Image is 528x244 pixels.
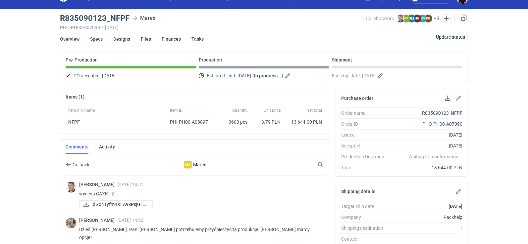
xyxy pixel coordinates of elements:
p: Shipment [332,57,352,62]
a: dGo4TyfmnXLA9kPsjG1J... [79,200,153,208]
span: Collaborators [366,16,394,21]
p: Production [199,57,222,62]
a: NFPF [68,119,80,125]
h2: Items (1) [66,94,84,100]
em: ) [282,73,283,78]
a: Finances [162,32,181,46]
a: Specs [90,32,103,46]
figcaption: MK [419,15,427,22]
span: Update status [436,35,465,39]
button: Edit estimated shipping date [377,72,385,80]
div: Target ship date [341,203,390,210]
div: Contact [341,236,390,242]
img: Michał Palasek [66,218,77,228]
em: ( [252,73,254,78]
button: Edit estimated production end date [285,72,292,80]
span: Item ID [170,108,183,113]
div: Shipping destination [341,225,390,231]
div: 13 644.00 PLN [286,119,322,125]
a: Overview [60,32,79,46]
img: Maciej Sikora [66,182,77,193]
div: 3600 pcs [217,116,250,128]
div: PHO-PH00-A07090 [390,121,462,127]
div: - [390,225,462,231]
div: [DATE] [390,142,462,149]
div: Production Deviation [341,153,390,160]
p: Pre-Production [66,57,98,62]
div: Order name [341,110,390,116]
button: Edit purchase order [454,94,462,102]
span: [DATE] [362,72,376,80]
h2: Purchase order [341,96,373,101]
div: Company [341,214,390,221]
button: Edit collaborators [442,14,451,23]
a: Duplicate [460,14,468,22]
span: [DATE] [238,72,251,80]
div: Issued [341,132,390,138]
div: PHO-PH00-A07090 [DATE] [60,25,366,30]
span: [PERSON_NAME] [79,182,117,187]
div: Est. prod. end: [199,72,329,80]
div: Marex [132,14,155,22]
img: Maciej Sikora [396,15,404,22]
figcaption: Ma [184,161,192,169]
div: [DATE] [390,132,462,138]
a: Files [141,32,151,46]
div: Est. ship date: [332,72,462,80]
span: [DATE] 14:51 [117,182,143,187]
strong: [DATE] [449,204,462,209]
div: PHI-PH00-A08897 [170,119,214,125]
div: PO accepted: [66,72,196,80]
figcaption: JM [408,15,416,22]
a: Designs [113,32,130,46]
span: Unit price [264,108,281,113]
div: Marex [184,161,192,169]
span: Quantity [232,108,247,113]
span: • [102,25,103,30]
p: Dzień [PERSON_NAME]. Pani [PERSON_NAME] potrzebujemy przyśpieszyć tą produkcję. [PERSON_NAME] mam... [79,225,319,241]
figcaption: PG [424,15,432,22]
em: Waiting for confirmation... [408,153,462,160]
h2: Shipping details [341,189,375,194]
span: [DATE] 14:52 [117,218,143,223]
div: Accepted [341,142,390,149]
a: Tasks [191,32,204,46]
span: [DATE] [102,72,116,80]
div: Order ID [341,121,390,127]
button: Edit shipping details [454,187,462,195]
figcaption: MP [402,15,410,22]
button: Update status [433,32,468,42]
div: 13 644.00 PLN [390,164,462,171]
span: Go back [71,162,89,167]
p: wycena CAXK - 2 [79,190,319,198]
figcaption: HG [413,15,421,22]
button: +3 [434,16,440,21]
div: Packhelp [390,214,462,221]
span: [PERSON_NAME] [79,218,117,223]
button: Download PO [444,94,452,102]
input: Search [316,161,338,169]
a: Comments [66,140,88,154]
span: Net total [306,108,322,113]
div: Marex [141,161,249,169]
a: Activity [99,140,115,154]
div: - [390,236,462,242]
button: Go back [66,161,90,169]
span: dGo4TyfmnXLA9kPsjG1J... [93,201,147,208]
strong: In progress... [254,73,282,78]
div: dGo4TyfmnXLA9kPsjG1J7gO9UYOYZR2aoDdlVDIG (1).docx [79,200,145,208]
div: Total [341,164,390,171]
span: Item nickname [68,108,95,113]
div: R835090123_NFPF [390,110,462,116]
h3: R835090123_NFPF [60,14,130,22]
div: 3.79 PLN [253,119,281,125]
